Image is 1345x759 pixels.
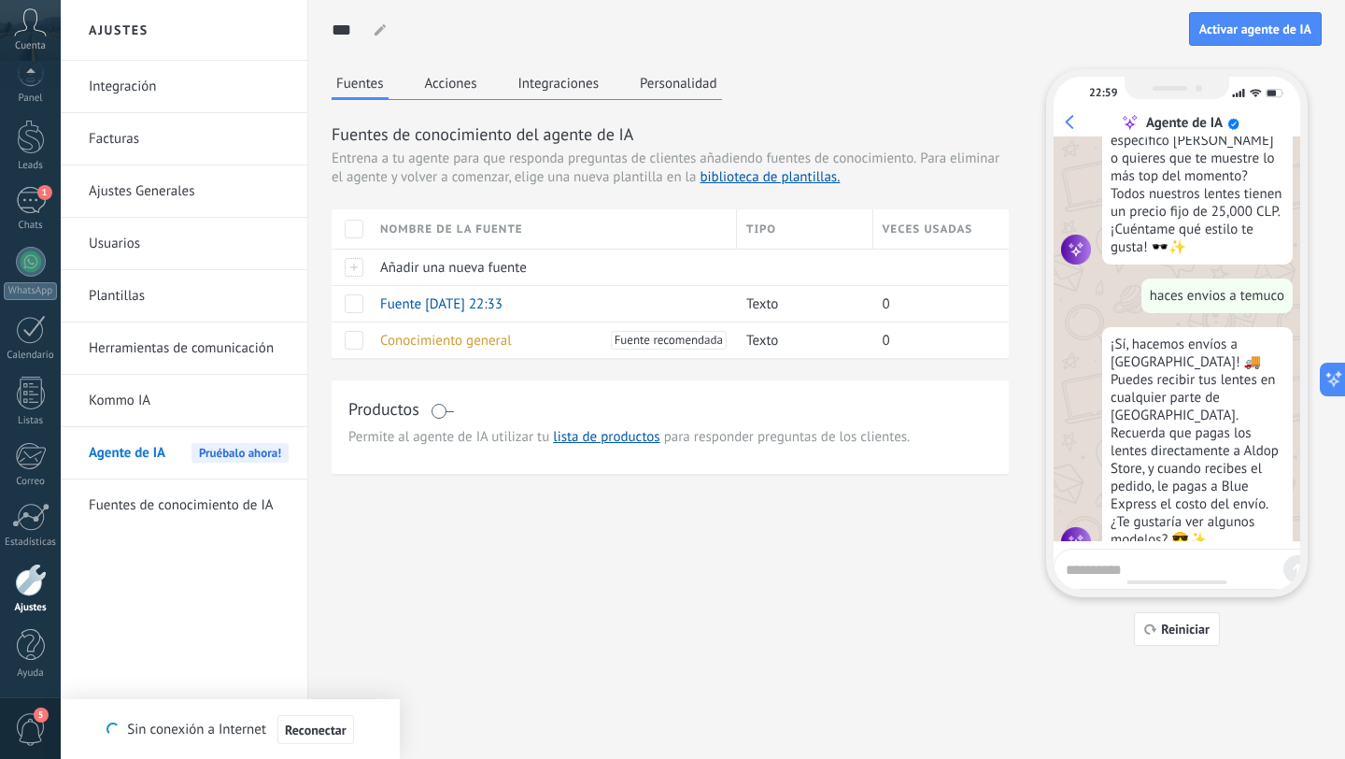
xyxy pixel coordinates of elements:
button: Reiniciar [1134,612,1220,646]
a: Plantillas [89,270,289,322]
div: ¡Sí, hacemos envíos a [GEOGRAPHIC_DATA]! 🚚 Puedes recibir tus lentes en cualquier parte de [GEOGR... [1102,327,1293,557]
div: Estadísticas [4,537,58,549]
li: Herramientas de comunicación [61,322,307,375]
li: Ajustes Generales [61,165,307,218]
span: 0 [883,295,890,313]
li: Fuentes de conocimiento de IA [61,480,307,531]
li: Integración [61,61,307,113]
span: Agente de IA [89,427,165,480]
div: 22:59 [1089,86,1117,100]
span: Reiniciar [1161,623,1210,636]
a: lista de productos [553,428,659,446]
span: Texto [746,295,778,313]
img: agent icon [1061,235,1091,265]
span: 1 [37,185,52,200]
li: Usuarios [61,218,307,270]
div: WhatsApp [4,282,57,300]
h3: Fuentes de conocimiento del agente de IA [332,122,1009,146]
div: ¡Hola! [PERSON_NAME], la asistente de [PERSON_NAME] Store 😎. ¿Buscas un modelo específico [PERSON... [1102,52,1293,265]
a: Integración [89,61,289,113]
span: Conocimiento general [380,332,512,350]
a: Herramientas de comunicación [89,322,289,375]
div: Nombre de la fuente [371,209,736,249]
div: Correo [4,476,58,488]
div: Fuente 04/09/2025 22:33 [371,286,728,322]
span: Fuente [DATE] 22:33 [380,295,503,313]
div: Ayuda [4,667,58,680]
span: 5 [34,708,49,723]
span: Permite al agente de IA utilizar tu para responder preguntas de los clientes. [348,428,992,447]
li: Facturas [61,113,307,165]
div: Ajustes [4,602,58,614]
div: Leads [4,160,58,172]
li: Plantillas [61,270,307,322]
a: Usuarios [89,218,289,270]
span: Entrena a tu agente para que responda preguntas de clientes añadiendo fuentes de conocimiento. [332,150,916,168]
div: 0 [873,286,996,322]
span: Cuenta [15,40,46,52]
li: Agente de IA [61,427,307,480]
span: Añadir una nueva fuente [380,259,527,277]
button: Reconectar [277,715,354,745]
button: Integraciones [514,69,604,97]
div: 0 [873,322,996,358]
a: Fuentes de conocimiento de IA [89,480,289,532]
span: Pruébalo ahora! [191,443,289,463]
li: Kommo IA [61,375,307,427]
div: haces envios a temuco [1141,279,1293,313]
div: Listas [4,415,58,427]
h3: Productos [348,397,419,421]
a: Kommo IA [89,375,289,427]
a: Facturas [89,113,289,165]
img: agent icon [1061,527,1091,557]
div: Texto [737,322,864,358]
span: 0 [883,332,890,350]
span: Texto [746,332,778,350]
div: Agente de IA [1146,114,1223,132]
div: Panel [4,93,58,105]
div: Tipo [737,209,872,249]
div: Conocimiento general [371,322,728,358]
div: Texto [737,286,864,322]
span: Reconectar [285,723,347,737]
div: Calendario [4,350,58,362]
div: Veces usadas [873,209,1010,249]
a: biblioteca de plantillas. [700,168,840,186]
a: Agente de IAPruébalo ahora! [89,427,289,480]
span: Activar agente de IA [1199,22,1311,36]
button: Acciones [420,69,482,97]
span: Para eliminar el agente y volver a comenzar, elige una nueva plantilla en la [332,150,999,186]
button: Fuentes [332,69,389,100]
a: Ajustes Generales [89,165,289,218]
span: Fuente recomendada [615,331,723,350]
button: Activar agente de IA [1189,12,1322,46]
button: Personalidad [635,69,722,97]
div: Chats [4,220,58,232]
div: Sin conexión a Internet [106,714,353,745]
